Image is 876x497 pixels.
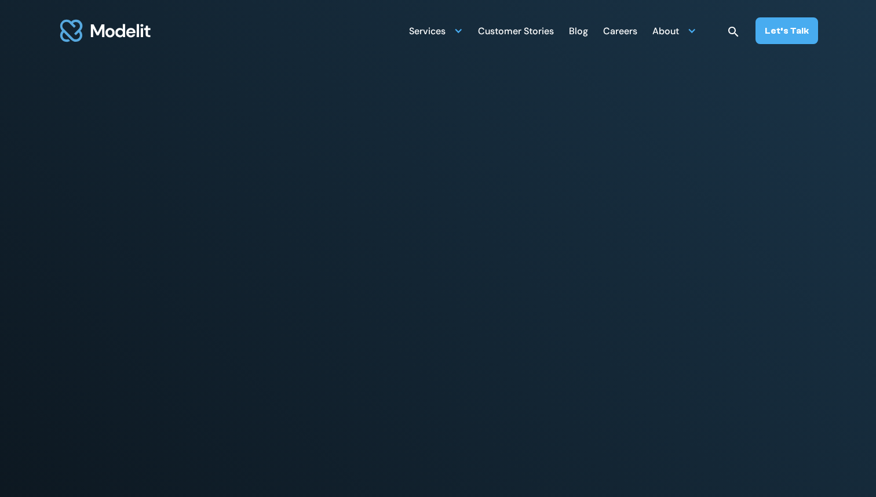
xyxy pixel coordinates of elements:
div: Blog [569,21,588,43]
a: home [58,13,153,49]
div: About [652,21,679,43]
a: Let’s Talk [755,17,818,44]
div: Careers [603,21,637,43]
img: modelit logo [58,13,153,49]
div: Services [409,21,446,43]
div: Customer Stories [478,21,554,43]
div: About [652,19,696,42]
div: Let’s Talk [765,24,809,37]
a: Blog [569,19,588,42]
a: Careers [603,19,637,42]
a: Customer Stories [478,19,554,42]
div: Services [409,19,463,42]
